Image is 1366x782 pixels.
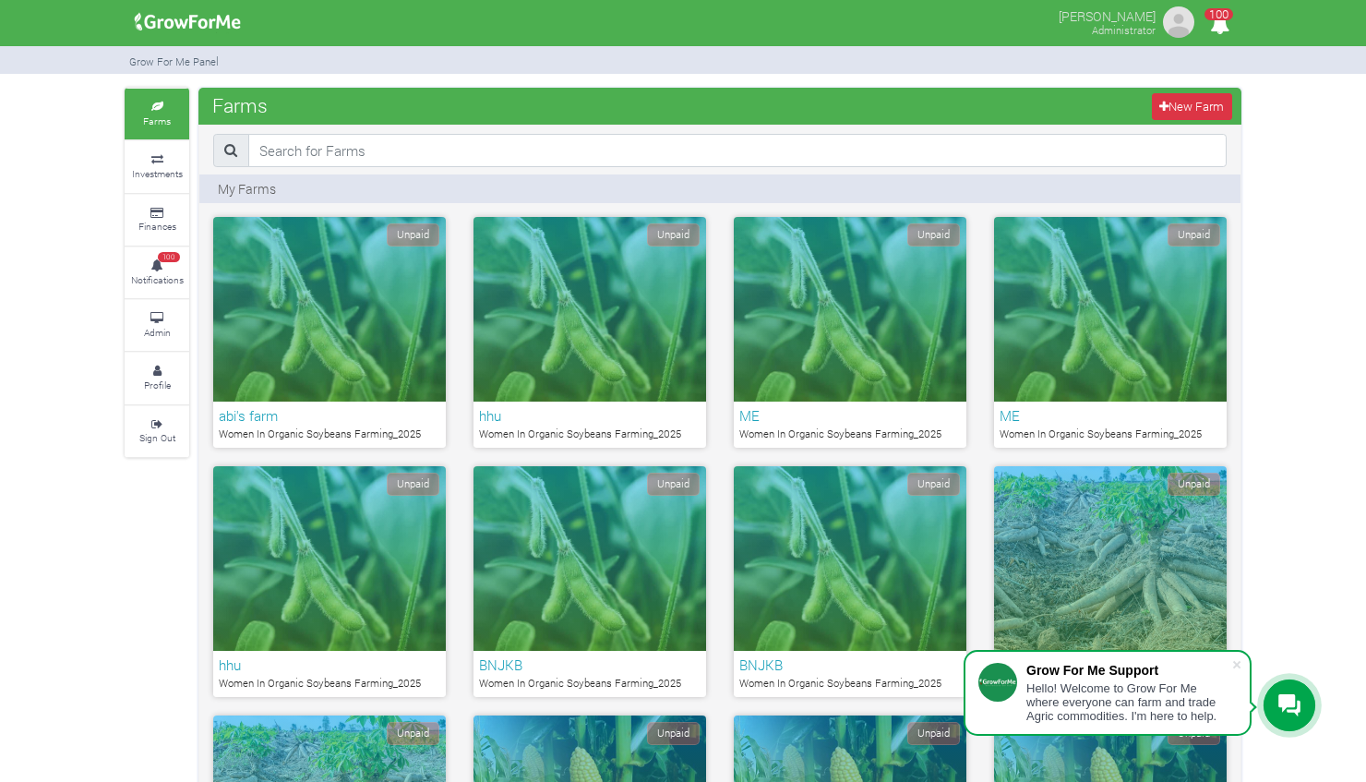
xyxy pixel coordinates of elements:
small: Profile [144,379,171,391]
a: Finances [125,195,189,246]
a: 100 [1202,18,1238,35]
p: Women In Organic Soybeans Farming_2025 [739,427,961,442]
span: Unpaid [647,223,700,247]
a: Unpaid BNJKB Women In Organic Soybeans Farming_2025 [734,466,966,697]
p: Women In Organic Soybeans Farming_2025 [1000,427,1221,442]
a: Unpaid abi's farm Women In Organic Soybeans Farming_2025 [213,217,446,448]
a: Farms [125,89,189,139]
span: Unpaid [907,473,960,496]
span: Unpaid [1168,473,1220,496]
a: Unpaid BNJKB Women In Organic Soybeans Farming_2025 [473,466,706,697]
small: Administrator [1092,23,1156,37]
i: Notifications [1202,4,1238,45]
small: Admin [144,326,171,339]
span: Unpaid [1168,223,1220,247]
img: growforme image [1160,4,1197,41]
small: Notifications [131,273,184,286]
small: Grow For Me Panel [129,54,219,68]
p: Women In Organic Soybeans Farming_2025 [479,676,701,692]
p: My Farms [218,179,276,199]
p: Women In Organic Soybeans Farming_2025 [219,676,440,692]
span: Unpaid [647,722,700,745]
h6: hhu [479,407,701,424]
span: 100 [1204,8,1233,20]
h6: BNJKB [739,656,961,673]
p: Women In Organic Soybeans Farming_2025 [739,676,961,692]
a: 100 Notifications [125,247,189,298]
a: Unpaid ME Women In Organic Soybeans Farming_2025 [994,217,1227,448]
p: [PERSON_NAME] [1059,4,1156,26]
span: Unpaid [387,722,439,745]
span: Unpaid [387,223,439,247]
small: Farms [143,114,171,127]
span: Unpaid [387,473,439,496]
img: growforme image [128,4,247,41]
span: Unpaid [647,473,700,496]
p: Women In Organic Soybeans Farming_2025 [479,427,701,442]
a: Unpaid hcgh Cassava I_2025 [994,466,1227,697]
a: Investments [125,141,189,192]
a: Unpaid hhu Women In Organic Soybeans Farming_2025 [213,466,446,697]
h6: abi's farm [219,407,440,424]
span: Farms [208,87,272,124]
div: Grow For Me Support [1026,663,1231,678]
p: Women In Organic Soybeans Farming_2025 [219,427,440,442]
small: Investments [132,167,183,180]
h6: BNJKB [479,656,701,673]
div: Hello! Welcome to Grow For Me where everyone can farm and trade Agric commodities. I'm here to help. [1026,681,1231,723]
small: Sign Out [139,431,175,444]
a: Sign Out [125,406,189,457]
input: Search for Farms [248,134,1227,167]
a: Admin [125,300,189,351]
span: Unpaid [907,223,960,247]
a: New Farm [1152,93,1232,120]
span: 100 [158,252,180,263]
span: Unpaid [907,722,960,745]
a: Unpaid ME Women In Organic Soybeans Farming_2025 [734,217,966,448]
a: Profile [125,353,189,403]
a: Unpaid hhu Women In Organic Soybeans Farming_2025 [473,217,706,448]
h6: hhu [219,656,440,673]
small: Finances [138,220,176,233]
h6: ME [739,407,961,424]
h6: ME [1000,407,1221,424]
